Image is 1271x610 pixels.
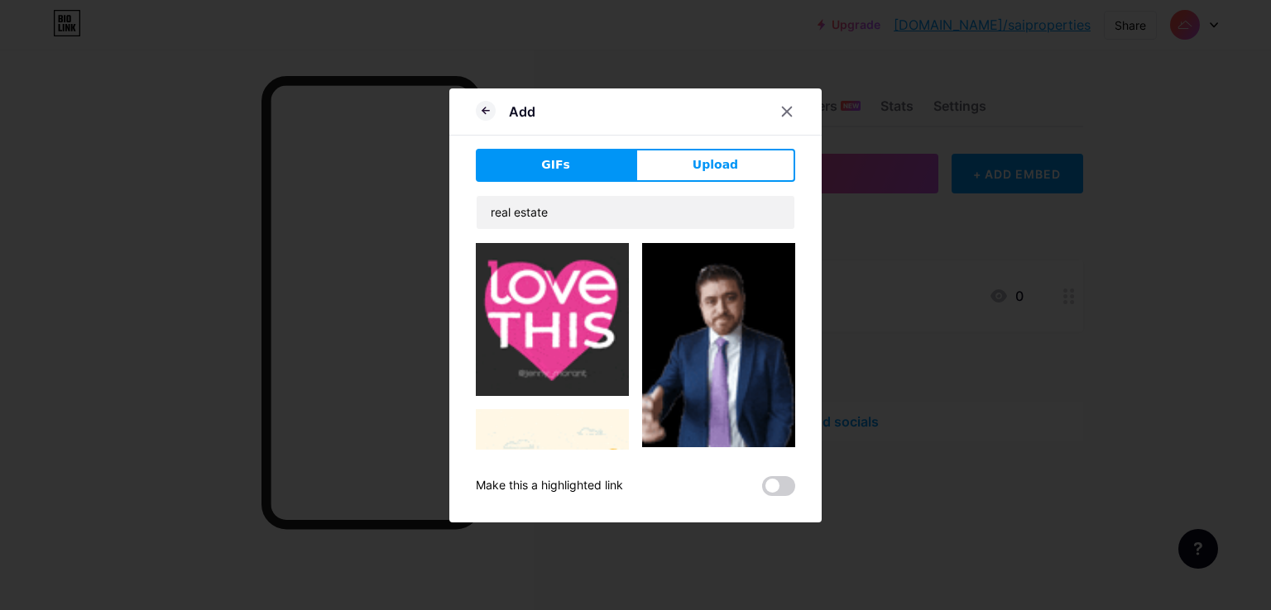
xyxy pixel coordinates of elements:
img: Gihpy [476,243,629,396]
button: Upload [635,149,795,182]
img: Gihpy [642,243,795,447]
span: Upload [693,156,738,174]
div: Make this a highlighted link [476,476,623,496]
img: Gihpy [476,409,629,526]
button: GIFs [476,149,635,182]
div: Add [509,102,535,122]
input: Search [477,196,794,229]
span: GIFs [541,156,570,174]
